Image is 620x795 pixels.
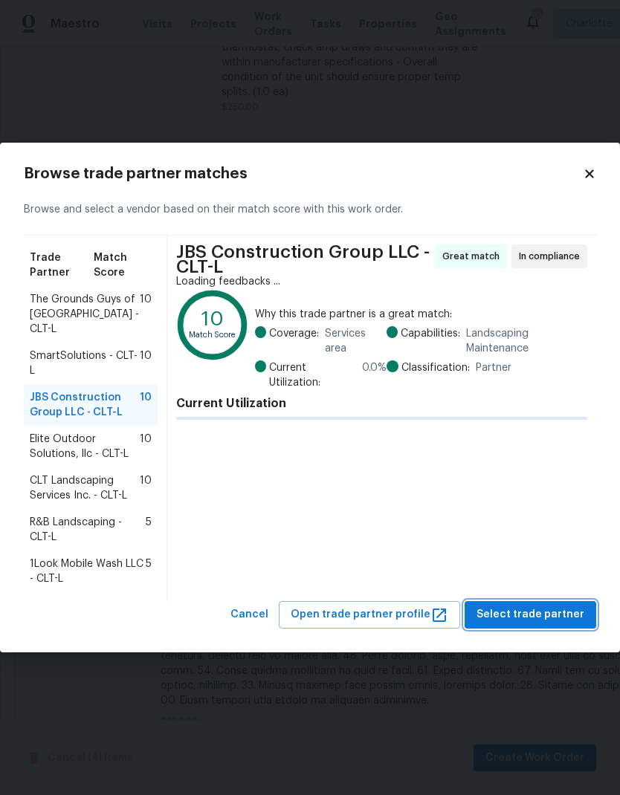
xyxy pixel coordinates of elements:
[189,331,236,339] text: Match Score
[401,326,460,356] span: Capabilities:
[477,606,584,624] span: Select trade partner
[255,307,587,322] span: Why this trade partner is a great match:
[30,432,140,461] span: Elite Outdoor Solutions, llc - CLT-L
[30,292,140,337] span: The Grounds Guys of [GEOGRAPHIC_DATA] - CLT-L
[269,360,356,390] span: Current Utilization:
[146,556,152,586] span: 5
[325,326,387,356] span: Services area
[176,396,587,411] h4: Current Utilization
[24,184,596,236] div: Browse and select a vendor based on their match score with this work order.
[230,606,268,624] span: Cancel
[146,515,152,545] span: 5
[176,274,587,289] div: Loading feedbacks ...
[201,309,224,329] text: 10
[176,244,430,274] span: JBS Construction Group LLC - CLT-L
[30,348,140,378] span: SmartSolutions - CLT-L
[401,360,470,375] span: Classification:
[362,360,387,390] span: 0.0 %
[465,601,596,629] button: Select trade partner
[442,249,506,264] span: Great match
[140,292,152,337] span: 10
[30,515,146,545] span: R&B Landscaping - CLT-L
[30,556,146,586] span: 1Look Mobile Wash LLC - CLT-L
[466,326,587,356] span: Landscaping Maintenance
[24,166,583,181] h2: Browse trade partner matches
[30,390,140,420] span: JBS Construction Group LLC - CLT-L
[140,390,152,420] span: 10
[279,601,460,629] button: Open trade partner profile
[30,250,94,280] span: Trade Partner
[140,473,152,503] span: 10
[30,473,140,503] span: CLT Landscaping Services Inc. - CLT-L
[476,360,511,375] span: Partner
[140,432,152,461] span: 10
[225,601,274,629] button: Cancel
[291,606,448,624] span: Open trade partner profile
[140,348,152,378] span: 10
[94,250,152,280] span: Match Score
[269,326,319,356] span: Coverage:
[519,249,586,264] span: In compliance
